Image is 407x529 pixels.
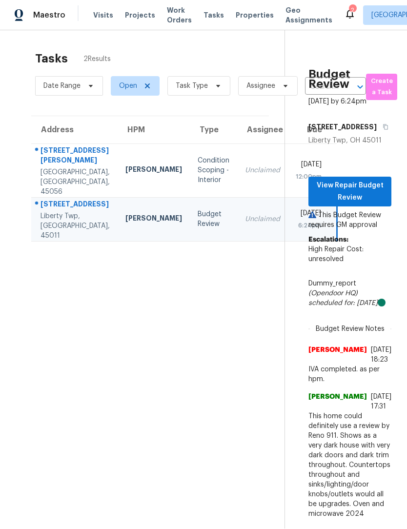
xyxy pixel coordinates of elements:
[198,156,229,185] div: Condition Scoping - Interior
[83,55,111,64] span: 2 Results
[167,6,192,25] span: Work Orders
[41,146,110,168] div: [STREET_ADDRESS][PERSON_NAME]
[245,215,280,224] div: Unclaimed
[308,365,391,385] span: IVA completed. as per hpm.
[246,81,275,91] span: Assignee
[118,117,190,144] th: HPM
[41,200,110,212] div: [STREET_ADDRESS]
[316,180,384,204] span: View Repair Budget Review
[41,168,110,197] div: [GEOGRAPHIC_DATA], [GEOGRAPHIC_DATA], 45056
[31,117,118,144] th: Address
[349,6,356,16] div: 2
[198,210,229,229] div: Budget Review
[308,97,366,107] div: [DATE] by 6:24pm
[308,412,391,519] span: This home could definitely use a review by Reno 911. Shows as a very dark house with very dark do...
[245,166,280,176] div: Unclaimed
[237,117,288,144] th: Assignee
[310,325,390,334] span: Budget Review Notes
[308,136,391,146] div: Liberty Twp, OH 45011
[308,122,377,132] h5: [STREET_ADDRESS]
[125,165,182,177] div: [PERSON_NAME]
[308,346,367,365] span: [PERSON_NAME]
[305,80,339,95] input: Search by address
[125,11,155,20] span: Projects
[377,119,390,136] button: Copy Address
[93,11,113,20] span: Visits
[176,81,208,91] span: Task Type
[43,81,81,91] span: Date Range
[308,279,391,308] div: Dummy_report
[371,394,391,410] span: [DATE] 17:31
[33,11,65,20] span: Maestro
[371,347,391,364] span: [DATE] 18:23
[119,81,137,91] span: Open
[125,214,182,226] div: [PERSON_NAME]
[308,300,378,307] i: scheduled for: [DATE]
[371,76,392,99] span: Create a Task
[366,74,397,101] button: Create a Task
[308,70,391,89] h2: Budget Review
[41,212,110,241] div: Liberty Twp, [GEOGRAPHIC_DATA], 45011
[236,11,274,20] span: Properties
[308,392,367,412] span: [PERSON_NAME]
[203,12,224,19] span: Tasks
[190,117,237,144] th: Type
[308,211,391,230] p: This Budget Review requires GM approval
[308,246,364,263] span: High Repair Cost: unresolved
[35,54,68,64] h2: Tasks
[308,237,348,244] b: Escalations:
[353,81,367,94] button: Open
[308,177,391,207] button: View Repair Budget Review
[308,290,358,297] i: (Opendoor HQ)
[285,6,332,25] span: Geo Assignments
